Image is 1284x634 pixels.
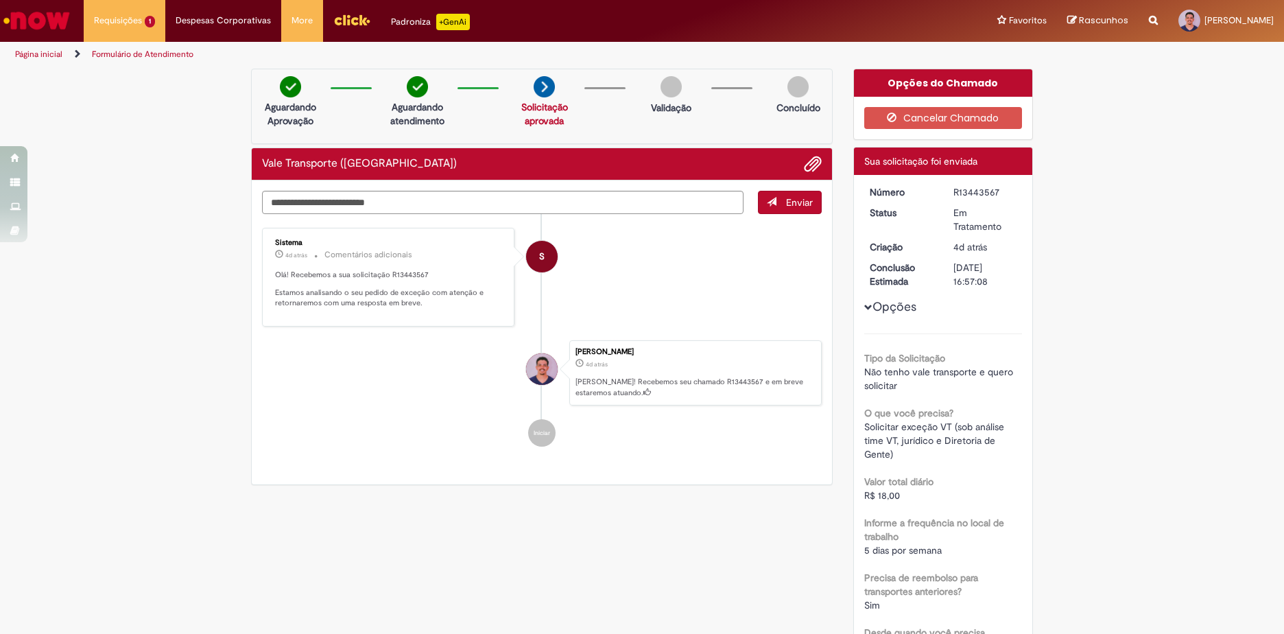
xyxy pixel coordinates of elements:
[275,270,503,281] p: Olá! Recebemos a sua solicitação R13443567
[859,185,944,199] dt: Número
[145,16,155,27] span: 1
[758,191,822,214] button: Enviar
[280,76,301,97] img: check-circle-green.png
[786,196,813,209] span: Enviar
[953,206,1017,233] div: Em Tratamento
[391,14,470,30] div: Padroniza
[864,421,1007,460] span: Solicitar exceção VT (sob análise time VT, jurídico e Diretoria de Gente)
[864,407,953,419] b: O que você precisa?
[864,489,900,502] span: R$ 18,00
[864,155,977,167] span: Sua solicitação foi enviada
[275,239,503,247] div: Sistema
[384,100,451,128] p: Aguardando atendimento
[275,287,503,309] p: Estamos analisando o seu pedido de exceção com atenção e retornaremos com uma resposta em breve.
[651,101,691,115] p: Validação
[1,7,72,34] img: ServiceNow
[787,76,809,97] img: img-circle-grey.png
[854,69,1033,97] div: Opções do Chamado
[864,572,978,598] b: Precisa de reembolso para transportes anteriores?
[575,348,814,356] div: [PERSON_NAME]
[526,241,558,272] div: System
[1067,14,1128,27] a: Rascunhos
[407,76,428,97] img: check-circle-green.png
[953,241,987,253] time: 25/08/2025 10:57:05
[262,191,744,214] textarea: Digite sua mensagem aqui...
[262,214,822,461] ul: Histórico de tíquete
[804,155,822,173] button: Adicionar anexos
[92,49,193,60] a: Formulário de Atendimento
[586,360,608,368] time: 25/08/2025 10:57:05
[262,158,457,170] h2: Vale Transporte (VT) Histórico de tíquete
[859,206,944,220] dt: Status
[859,240,944,254] dt: Criação
[864,366,1016,392] span: Não tenho vale transporte e quero solicitar
[1079,14,1128,27] span: Rascunhos
[1204,14,1274,26] span: [PERSON_NAME]
[292,14,313,27] span: More
[324,249,412,261] small: Comentários adicionais
[953,240,1017,254] div: 25/08/2025 10:57:05
[436,14,470,30] p: +GenAi
[10,42,846,67] ul: Trilhas de página
[953,185,1017,199] div: R13443567
[285,251,307,259] span: 4d atrás
[534,76,555,97] img: arrow-next.png
[864,475,934,488] b: Valor total diário
[262,340,822,406] li: Rafael Alves Oliveira Santos
[539,240,545,273] span: S
[521,101,568,127] a: Solicitação aprovada
[526,353,558,385] div: Rafael Alves Oliveira Santos
[94,14,142,27] span: Requisições
[1009,14,1047,27] span: Favoritos
[586,360,608,368] span: 4d atrás
[953,241,987,253] span: 4d atrás
[257,100,324,128] p: Aguardando Aprovação
[333,10,370,30] img: click_logo_yellow_360x200.png
[15,49,62,60] a: Página inicial
[176,14,271,27] span: Despesas Corporativas
[864,352,945,364] b: Tipo da Solicitação
[285,251,307,259] time: 25/08/2025 10:57:09
[864,107,1023,129] button: Cancelar Chamado
[859,261,944,288] dt: Conclusão Estimada
[953,261,1017,288] div: [DATE] 16:57:08
[864,544,942,556] span: 5 dias por semana
[575,377,814,398] p: [PERSON_NAME]! Recebemos seu chamado R13443567 e em breve estaremos atuando.
[864,599,880,611] span: Sim
[776,101,820,115] p: Concluído
[661,76,682,97] img: img-circle-grey.png
[864,517,1004,543] b: Informe a frequência no local de trabalho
